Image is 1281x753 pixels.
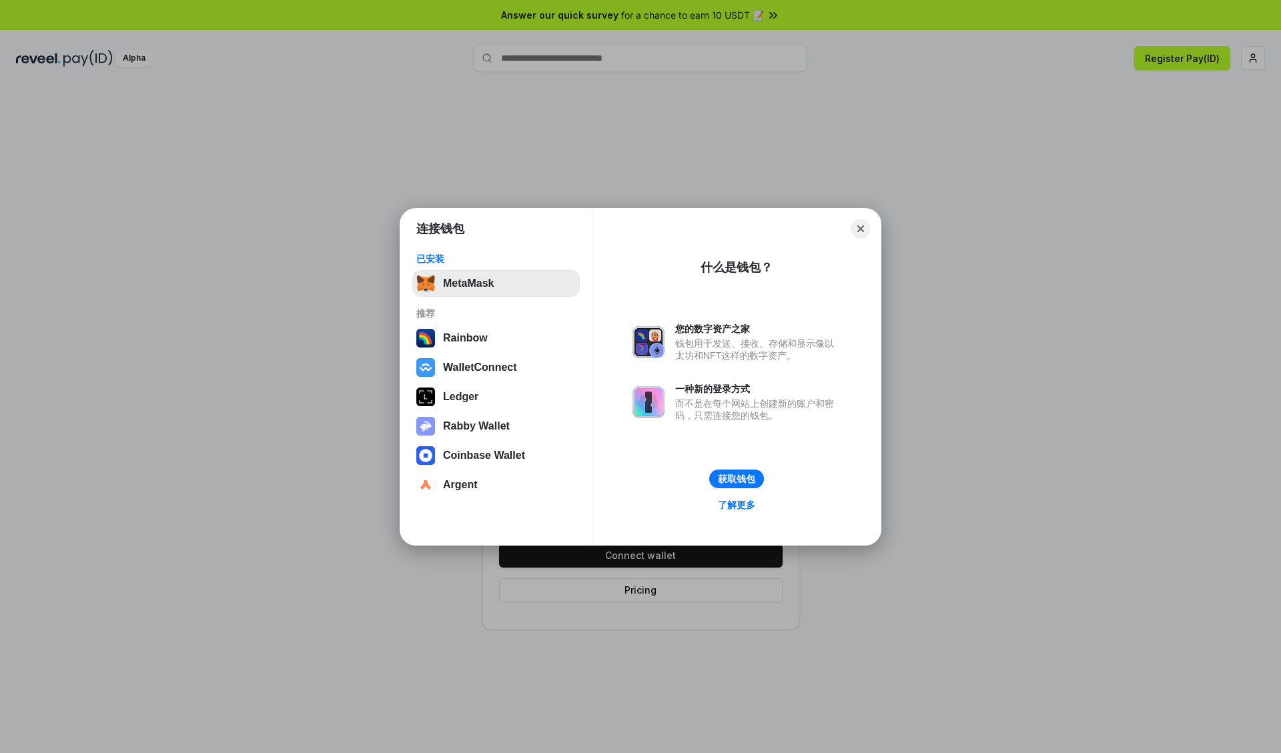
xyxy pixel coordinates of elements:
[675,398,841,422] div: 而不是在每个网站上创建新的账户和密码，只需连接您的钱包。
[709,470,764,488] button: 获取钱包
[412,413,580,440] button: Rabby Wallet
[701,259,773,275] div: 什么是钱包？
[416,329,435,347] img: svg+xml,%3Csvg%20width%3D%22120%22%20height%3D%22120%22%20viewBox%3D%220%200%20120%20120%22%20fil...
[416,446,435,465] img: svg+xml,%3Csvg%20width%3D%2228%22%20height%3D%2228%22%20viewBox%3D%220%200%2028%2028%22%20fill%3D...
[632,386,665,418] img: svg+xml,%3Csvg%20xmlns%3D%22http%3A%2F%2Fwww.w3.org%2F2000%2Fsvg%22%20fill%3D%22none%22%20viewBox...
[443,479,478,491] div: Argent
[443,450,525,462] div: Coinbase Wallet
[416,307,576,319] div: 推荐
[416,221,464,237] h1: 连接钱包
[443,420,510,432] div: Rabby Wallet
[718,499,755,511] div: 了解更多
[675,383,841,395] div: 一种新的登录方式
[412,472,580,498] button: Argent
[675,337,841,361] div: 钱包用于发送、接收、存储和显示像以太坊和NFT这样的数字资产。
[412,384,580,410] button: Ledger
[443,361,517,373] div: WalletConnect
[416,388,435,406] img: svg+xml,%3Csvg%20xmlns%3D%22http%3A%2F%2Fwww.w3.org%2F2000%2Fsvg%22%20width%3D%2228%22%20height%3...
[416,274,435,293] img: svg+xml,%3Csvg%20fill%3D%22none%22%20height%3D%2233%22%20viewBox%3D%220%200%2035%2033%22%20width%...
[718,473,755,485] div: 获取钱包
[443,277,494,289] div: MetaMask
[412,325,580,351] button: Rainbow
[416,358,435,377] img: svg+xml,%3Csvg%20width%3D%2228%22%20height%3D%2228%22%20viewBox%3D%220%200%2028%2028%22%20fill%3D...
[412,354,580,381] button: WalletConnect
[710,496,763,514] a: 了解更多
[416,253,576,265] div: 已安装
[412,442,580,469] button: Coinbase Wallet
[632,326,665,358] img: svg+xml,%3Csvg%20xmlns%3D%22http%3A%2F%2Fwww.w3.org%2F2000%2Fsvg%22%20fill%3D%22none%22%20viewBox...
[412,270,580,297] button: MetaMask
[675,323,841,335] div: 您的数字资产之家
[851,219,870,238] button: Close
[443,332,488,344] div: Rainbow
[416,417,435,436] img: svg+xml,%3Csvg%20xmlns%3D%22http%3A%2F%2Fwww.w3.org%2F2000%2Fsvg%22%20fill%3D%22none%22%20viewBox...
[416,476,435,494] img: svg+xml,%3Csvg%20width%3D%2228%22%20height%3D%2228%22%20viewBox%3D%220%200%2028%2028%22%20fill%3D...
[443,391,478,403] div: Ledger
